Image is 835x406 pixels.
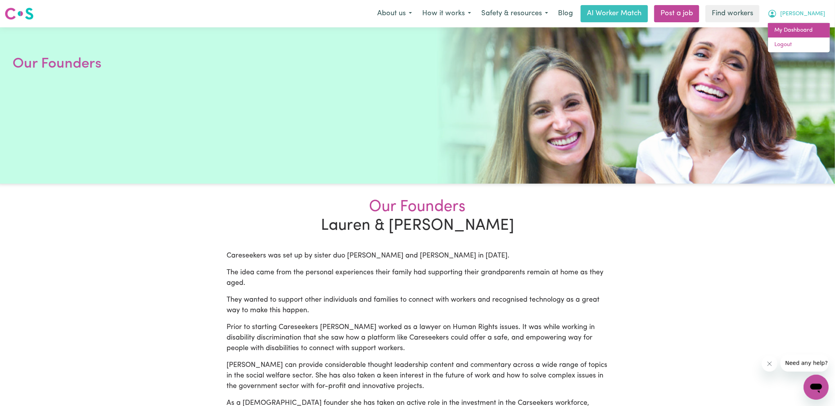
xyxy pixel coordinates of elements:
a: Find workers [705,5,759,22]
p: They wanted to support other individuals and families to connect with workers and recognised tech... [227,295,608,316]
a: Careseekers logo [5,5,34,23]
iframe: Close message [762,356,777,372]
h2: Lauren & [PERSON_NAME] [222,198,613,235]
a: My Dashboard [768,23,830,38]
button: Safety & resources [476,5,553,22]
h1: Our Founders [13,54,200,74]
p: Prior to starting Careseekers [PERSON_NAME] worked as a lawyer on Human Rights issues. It was whi... [227,322,608,354]
div: My Account [768,23,830,53]
iframe: Button to launch messaging window [804,375,829,400]
span: Our Founders [227,198,608,216]
button: How it works [417,5,476,22]
iframe: Message from company [781,354,829,372]
span: [PERSON_NAME] [780,10,825,18]
p: [PERSON_NAME] can provide considerable thought leadership content and commentary across a wide ra... [227,360,608,392]
p: The idea came from the personal experiences their family had supporting their grandparents remain... [227,268,608,289]
a: Blog [553,5,578,22]
a: Logout [768,38,830,52]
a: AI Worker Match [581,5,648,22]
button: About us [372,5,417,22]
p: Careseekers was set up by sister duo [PERSON_NAME] and [PERSON_NAME] in [DATE]. [227,251,608,261]
a: Post a job [654,5,699,22]
img: Careseekers logo [5,7,34,21]
button: My Account [763,5,830,22]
